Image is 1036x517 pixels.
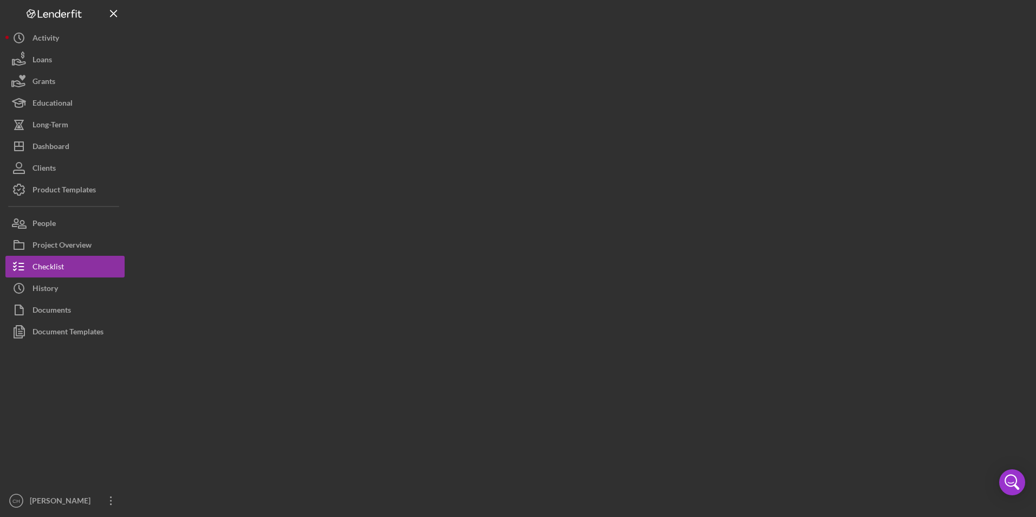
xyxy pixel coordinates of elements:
button: Product Templates [5,179,125,201]
text: CH [12,498,20,504]
div: Documents [33,299,71,324]
div: Long-Term [33,114,68,138]
button: Documents [5,299,125,321]
button: History [5,277,125,299]
div: Loans [33,49,52,73]
div: [PERSON_NAME] [27,490,98,514]
div: Open Intercom Messenger [999,469,1025,495]
button: CH[PERSON_NAME] [5,490,125,512]
button: Long-Term [5,114,125,135]
button: Document Templates [5,321,125,342]
div: History [33,277,58,302]
button: Educational [5,92,125,114]
div: Educational [33,92,73,117]
div: Clients [33,157,56,182]
button: People [5,212,125,234]
div: Product Templates [33,179,96,203]
button: Project Overview [5,234,125,256]
div: Document Templates [33,321,103,345]
button: Clients [5,157,125,179]
button: Checklist [5,256,125,277]
div: Grants [33,70,55,95]
button: Grants [5,70,125,92]
button: Activity [5,27,125,49]
button: Dashboard [5,135,125,157]
div: Checklist [33,256,64,280]
button: Loans [5,49,125,70]
div: People [33,212,56,237]
div: Activity [33,27,59,51]
div: Project Overview [33,234,92,258]
div: Dashboard [33,135,69,160]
